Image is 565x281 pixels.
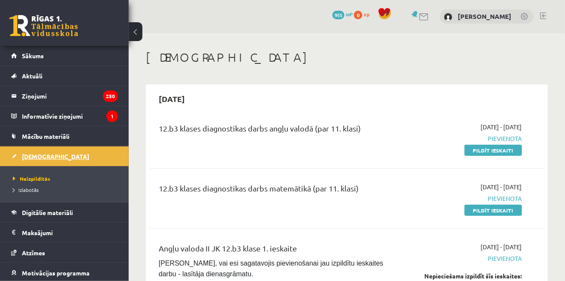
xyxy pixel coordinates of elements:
[481,242,522,251] span: [DATE] - [DATE]
[13,175,120,182] a: Neizpildītās
[11,106,118,126] a: Informatīvie ziņojumi1
[458,12,512,21] a: [PERSON_NAME]
[22,72,42,80] span: Aktuāli
[11,146,118,166] a: [DEMOGRAPHIC_DATA]
[481,123,522,132] span: [DATE] - [DATE]
[159,242,397,258] div: Angļu valoda II JK 12.b3 klase 1. ieskaite
[11,46,118,66] a: Sākums
[22,152,89,160] span: [DEMOGRAPHIC_DATA]
[22,86,118,106] legend: Ziņojumi
[159,123,397,138] div: 12.b3 klases diagnostikas darbs angļu valodā (par 11. klasi)
[11,66,118,86] a: Aktuāli
[22,269,90,277] span: Motivācijas programma
[150,89,193,109] h2: [DATE]
[11,126,118,146] a: Mācību materiāli
[13,186,39,193] span: Izlabotās
[11,203,118,222] a: Digitālie materiāli
[354,11,374,18] a: 0 xp
[481,182,522,191] span: [DATE] - [DATE]
[22,249,45,257] span: Atzīmes
[13,175,50,182] span: Neizpildītās
[106,111,118,122] i: 1
[346,11,353,18] span: mP
[410,254,522,263] span: Pievienota
[11,86,118,106] a: Ziņojumi250
[354,11,363,19] span: 0
[410,272,522,281] div: Nepieciešams izpildīt šīs ieskaites:
[13,186,120,194] a: Izlabotās
[332,11,344,19] span: 955
[22,132,69,140] span: Mācību materiāli
[22,223,118,242] legend: Maksājumi
[9,15,78,36] a: Rīgas 1. Tālmācības vidusskola
[146,50,548,65] h1: [DEMOGRAPHIC_DATA]
[364,11,369,18] span: xp
[332,11,353,18] a: 955 mP
[103,90,118,102] i: 250
[410,194,522,203] span: Pievienota
[465,145,522,156] a: Pildīt ieskaiti
[22,52,44,60] span: Sākums
[465,205,522,216] a: Pildīt ieskaiti
[11,223,118,242] a: Maksājumi
[11,243,118,263] a: Atzīmes
[159,182,397,198] div: 12.b3 klases diagnostikas darbs matemātikā (par 11. klasi)
[410,134,522,143] span: Pievienota
[444,13,453,21] img: Oskars Raģis
[22,209,73,216] span: Digitālie materiāli
[22,106,118,126] legend: Informatīvie ziņojumi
